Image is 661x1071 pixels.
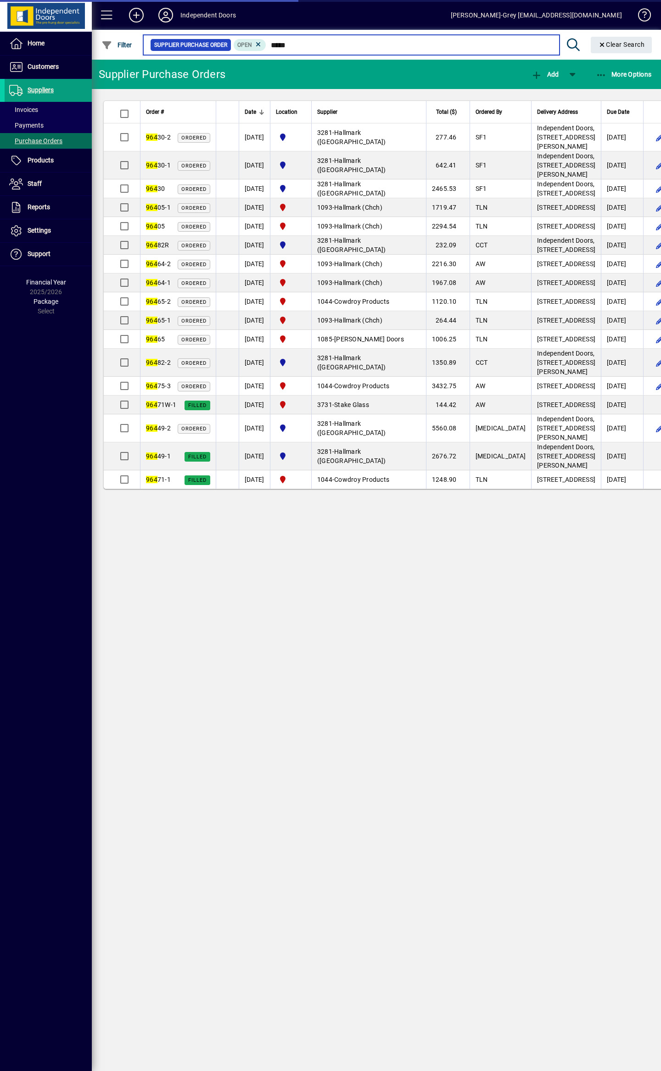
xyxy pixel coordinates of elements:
[28,156,54,164] span: Products
[476,424,526,432] span: [MEDICAL_DATA]
[601,396,643,414] td: [DATE]
[476,335,488,343] span: TLN
[146,298,157,305] em: 964
[146,401,157,408] em: 964
[317,223,332,230] span: 1093
[28,63,59,70] span: Customers
[426,442,470,470] td: 2676.72
[28,203,50,211] span: Reports
[317,237,332,244] span: 3281
[9,106,38,113] span: Invoices
[598,41,645,48] span: Clear Search
[476,476,488,483] span: TLN
[317,260,332,268] span: 1093
[601,292,643,311] td: [DATE]
[607,107,638,117] div: Due Date
[276,474,306,485] span: Christchurch
[601,151,643,179] td: [DATE]
[426,123,470,151] td: 277.46
[181,186,207,192] span: Ordered
[5,243,92,266] a: Support
[181,426,207,432] span: Ordered
[239,179,270,198] td: [DATE]
[146,476,157,483] em: 964
[531,396,601,414] td: [STREET_ADDRESS]
[234,39,266,51] mat-chip: Completion Status: Open
[5,56,92,78] a: Customers
[276,107,297,117] span: Location
[239,217,270,236] td: [DATE]
[188,454,207,460] span: Filled
[426,255,470,273] td: 2216.30
[317,129,386,145] span: Hallmark ([GEOGRAPHIC_DATA])
[146,317,171,324] span: 65-1
[5,32,92,55] a: Home
[601,123,643,151] td: [DATE]
[28,180,42,187] span: Staff
[146,279,157,286] em: 964
[5,102,92,117] a: Invoices
[239,236,270,255] td: [DATE]
[276,357,306,368] span: Cromwell Central Otago
[146,134,171,141] span: 30-2
[531,123,601,151] td: Independent Doors, [STREET_ADDRESS][PERSON_NAME]
[146,424,157,432] em: 964
[5,219,92,242] a: Settings
[146,107,210,117] div: Order #
[146,204,157,211] em: 964
[311,179,426,198] td: -
[311,151,426,179] td: -
[531,273,601,292] td: [STREET_ADDRESS]
[531,236,601,255] td: Independent Doors, [STREET_ADDRESS]
[276,160,306,171] span: Cromwell Central Otago
[426,414,470,442] td: 5560.08
[146,279,171,286] span: 64-1
[426,151,470,179] td: 642.41
[596,71,652,78] span: More Options
[334,476,389,483] span: Cowdroy Products
[601,198,643,217] td: [DATE]
[601,217,643,236] td: [DATE]
[531,151,601,179] td: Independent Doors, [STREET_ADDRESS][PERSON_NAME]
[311,442,426,470] td: -
[181,280,207,286] span: Ordered
[146,424,171,432] span: 49-2
[334,401,369,408] span: Stake Glass
[476,298,488,305] span: TLN
[591,37,652,53] button: Clear
[601,255,643,273] td: [DATE]
[181,360,207,366] span: Ordered
[531,71,559,78] span: Add
[146,359,171,366] span: 82-2
[601,179,643,198] td: [DATE]
[239,470,270,489] td: [DATE]
[476,279,486,286] span: AW
[9,137,62,145] span: Purchase Orders
[601,414,643,442] td: [DATE]
[239,442,270,470] td: [DATE]
[317,476,332,483] span: 1044
[317,448,332,455] span: 3281
[317,279,332,286] span: 1093
[146,476,171,483] span: 71-1
[317,180,332,188] span: 3281
[451,8,622,22] div: [PERSON_NAME]-Grey [EMAIL_ADDRESS][DOMAIN_NAME]
[317,298,332,305] span: 1044
[426,292,470,311] td: 1120.10
[426,470,470,489] td: 1248.90
[146,107,164,117] span: Order #
[239,349,270,377] td: [DATE]
[122,7,151,23] button: Add
[476,317,488,324] span: TLN
[146,185,165,192] span: 30
[146,401,176,408] span: 71W-1
[426,273,470,292] td: 1967.08
[601,442,643,470] td: [DATE]
[601,330,643,349] td: [DATE]
[601,470,643,489] td: [DATE]
[311,255,426,273] td: -
[476,452,526,460] span: [MEDICAL_DATA]
[181,205,207,211] span: Ordered
[239,292,270,311] td: [DATE]
[146,223,157,230] em: 964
